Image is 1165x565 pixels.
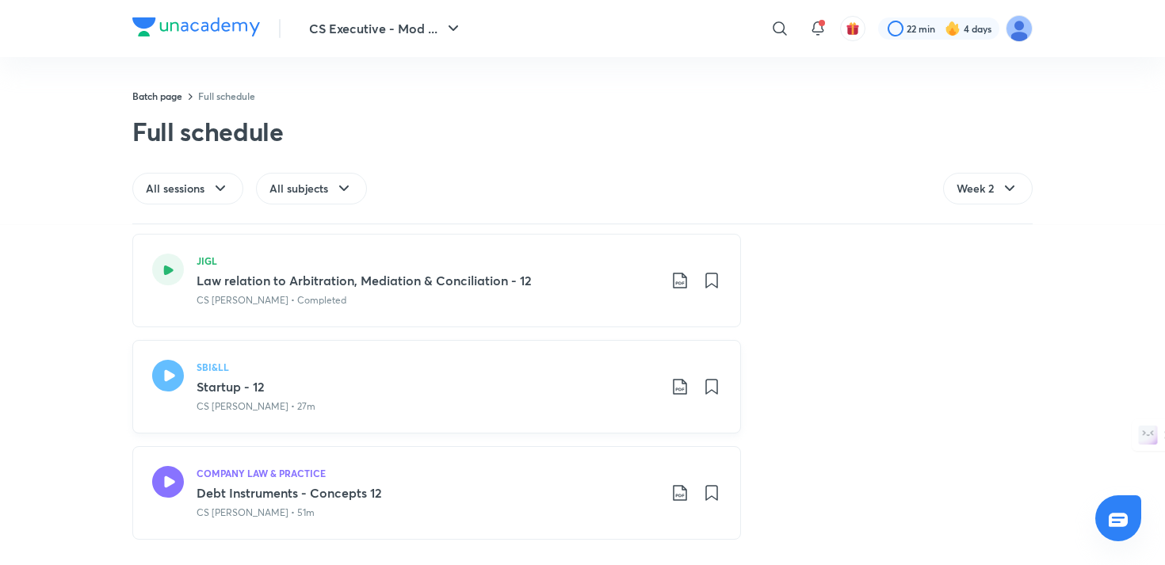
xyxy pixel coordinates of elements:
img: streak [945,21,961,36]
div: Full schedule [132,116,284,147]
span: Week 2 [957,181,994,197]
p: CS [PERSON_NAME] • 27m [197,399,315,414]
img: Company Logo [132,17,260,36]
a: Company Logo [132,17,260,40]
img: sumit kumar [1006,15,1033,42]
a: Full schedule [198,90,255,102]
h5: SBI&LL [197,360,229,374]
p: CS [PERSON_NAME] • Completed [197,293,346,307]
span: All subjects [269,181,328,197]
a: Batch page [132,90,182,102]
h3: Debt Instruments - Concepts 12 [197,483,658,502]
p: CS [PERSON_NAME] • 51m [197,506,315,520]
img: avatar [846,21,860,36]
h5: JIGL [197,254,217,268]
a: JIGLLaw relation to Arbitration, Mediation & Conciliation - 12CS [PERSON_NAME] • Completed [132,234,741,327]
h3: Startup - 12 [197,377,658,396]
span: All sessions [146,181,204,197]
h5: COMPANY LAW & PRACTICE [197,466,326,480]
button: CS Executive - Mod ... [300,13,472,44]
a: COMPANY LAW & PRACTICEDebt Instruments - Concepts 12CS [PERSON_NAME] • 51m [132,446,741,540]
h3: Law relation to Arbitration, Mediation & Conciliation - 12 [197,271,658,290]
button: avatar [840,16,865,41]
a: SBI&LLStartup - 12CS [PERSON_NAME] • 27m [132,340,741,433]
